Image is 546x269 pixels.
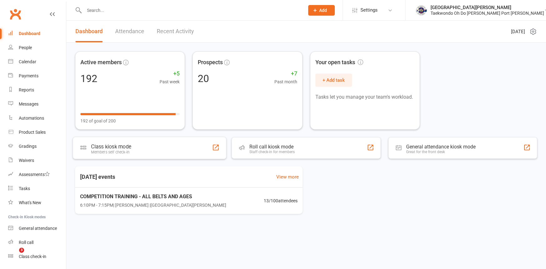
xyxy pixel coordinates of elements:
[19,87,34,92] div: Reports
[8,196,66,210] a: What's New
[198,74,209,84] div: 20
[19,101,38,106] div: Messages
[19,248,24,253] span: 3
[80,117,116,124] span: 192 of goal of 200
[8,97,66,111] a: Messages
[75,171,120,183] h3: [DATE] events
[91,150,131,154] div: Members self check-in
[160,78,180,85] span: Past week
[80,202,226,209] span: 6:10PM - 7:15PM | [PERSON_NAME] | [GEOGRAPHIC_DATA][PERSON_NAME]
[249,150,295,154] div: Staff check-in for members
[415,4,427,17] img: thumb_image1517475016.png
[8,139,66,153] a: Gradings
[160,69,180,78] span: +5
[80,193,226,201] span: COMPETITION TRAINING - ALL BELTS AND AGES
[308,5,335,16] button: Add
[431,5,544,10] div: [GEOGRAPHIC_DATA][PERSON_NAME]
[115,21,144,42] a: Attendance
[19,45,32,50] div: People
[8,235,66,250] a: Roll call
[315,74,352,87] button: + Add task
[19,116,44,121] div: Automations
[8,168,66,182] a: Assessments
[6,248,21,263] iframe: Intercom live chat
[8,41,66,55] a: People
[511,28,525,35] span: [DATE]
[315,58,363,67] span: Your open tasks
[8,182,66,196] a: Tasks
[264,197,298,204] span: 13 / 100 attendees
[91,144,131,150] div: Class kiosk mode
[319,8,327,13] span: Add
[19,254,46,259] div: Class check-in
[274,69,297,78] span: +7
[19,186,30,191] div: Tasks
[8,27,66,41] a: Dashboard
[82,6,300,15] input: Search...
[19,59,36,64] div: Calendar
[431,10,544,16] div: Taekwondo Oh Do [PERSON_NAME] Port [PERSON_NAME]
[8,111,66,125] a: Automations
[8,55,66,69] a: Calendar
[19,172,50,177] div: Assessments
[80,74,97,84] div: 192
[8,6,23,22] a: Clubworx
[157,21,194,42] a: Recent Activity
[8,250,66,264] a: Class kiosk mode
[19,226,57,231] div: General attendance
[276,173,299,181] a: View more
[315,93,415,101] p: Tasks let you manage your team's workload.
[198,58,223,67] span: Prospects
[19,130,46,135] div: Product Sales
[19,31,40,36] div: Dashboard
[8,83,66,97] a: Reports
[80,58,122,67] span: Active members
[8,125,66,139] a: Product Sales
[8,221,66,235] a: General attendance kiosk mode
[75,21,103,42] a: Dashboard
[19,73,38,78] div: Payments
[8,153,66,168] a: Waivers
[360,3,378,17] span: Settings
[274,78,297,85] span: Past month
[249,144,295,150] div: Roll call kiosk mode
[19,200,41,205] div: What's New
[19,144,37,149] div: Gradings
[406,144,476,150] div: General attendance kiosk mode
[406,150,476,154] div: Great for the front desk
[19,240,33,245] div: Roll call
[8,69,66,83] a: Payments
[19,158,34,163] div: Waivers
